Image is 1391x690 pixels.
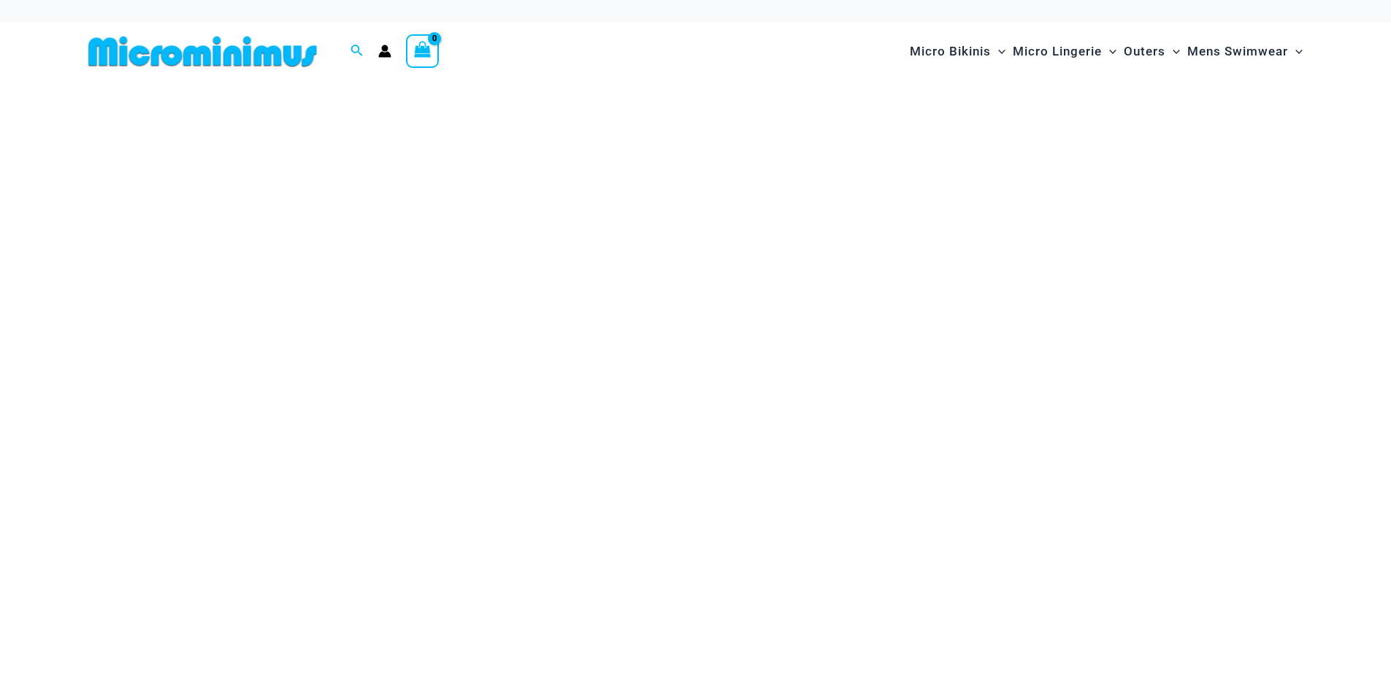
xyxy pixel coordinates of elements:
[1288,33,1303,70] span: Menu Toggle
[378,45,391,58] a: Account icon link
[991,33,1005,70] span: Menu Toggle
[1102,33,1116,70] span: Menu Toggle
[1120,29,1184,74] a: OutersMenu ToggleMenu Toggle
[1009,29,1120,74] a: Micro LingerieMenu ToggleMenu Toggle
[406,34,440,68] a: View Shopping Cart, empty
[904,27,1309,76] nav: Site Navigation
[906,29,1009,74] a: Micro BikinisMenu ToggleMenu Toggle
[83,35,323,68] img: MM SHOP LOGO FLAT
[1013,33,1102,70] span: Micro Lingerie
[1124,33,1165,70] span: Outers
[1184,29,1306,74] a: Mens SwimwearMenu ToggleMenu Toggle
[1187,33,1288,70] span: Mens Swimwear
[910,33,991,70] span: Micro Bikinis
[350,42,364,61] a: Search icon link
[1165,33,1180,70] span: Menu Toggle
